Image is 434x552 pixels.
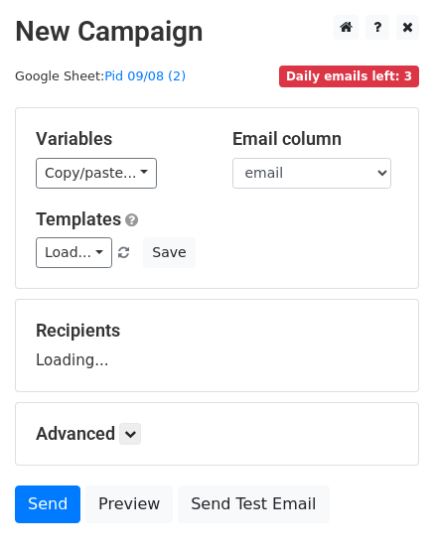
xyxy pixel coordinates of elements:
[36,320,398,342] h5: Recipients
[36,320,398,371] div: Loading...
[104,69,186,83] a: Pid 09/08 (2)
[178,485,329,523] a: Send Test Email
[36,128,203,150] h5: Variables
[85,485,173,523] a: Preview
[36,158,157,189] a: Copy/paste...
[15,15,419,49] h2: New Campaign
[36,423,398,445] h5: Advanced
[15,485,80,523] a: Send
[279,66,419,87] span: Daily emails left: 3
[36,208,121,229] a: Templates
[36,237,112,268] a: Load...
[143,237,195,268] button: Save
[232,128,399,150] h5: Email column
[279,69,419,83] a: Daily emails left: 3
[15,69,186,83] small: Google Sheet:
